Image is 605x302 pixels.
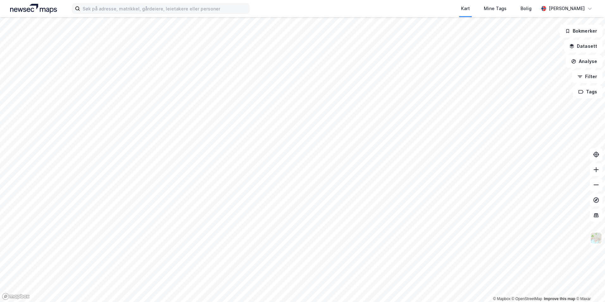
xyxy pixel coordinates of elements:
div: Bolig [521,5,532,12]
div: Kart [461,5,470,12]
button: Tags [573,85,602,98]
input: Søk på adresse, matrikkel, gårdeiere, leietakere eller personer [80,4,249,13]
iframe: Chat Widget [573,272,605,302]
button: Datasett [564,40,602,53]
div: Kontrollprogram for chat [573,272,605,302]
button: Filter [572,70,602,83]
img: logo.a4113a55bc3d86da70a041830d287a7e.svg [10,4,57,13]
button: Analyse [566,55,602,68]
a: Improve this map [544,297,575,301]
a: OpenStreetMap [512,297,542,301]
a: Mapbox [493,297,510,301]
div: Mine Tags [484,5,507,12]
div: [PERSON_NAME] [549,5,585,12]
a: Mapbox homepage [2,293,30,300]
img: Z [590,232,602,244]
button: Bokmerker [560,25,602,37]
